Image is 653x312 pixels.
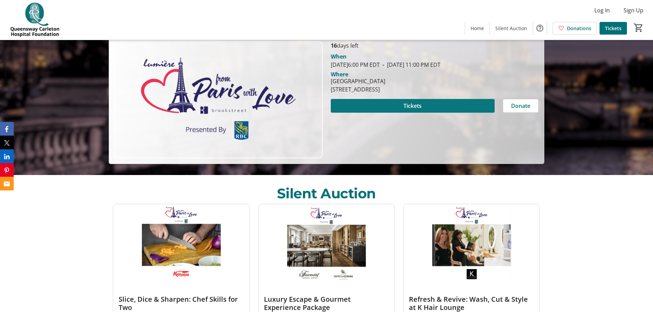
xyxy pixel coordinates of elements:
[632,22,645,34] button: Cart
[114,41,322,158] img: Campaign CTA Media Photo
[403,204,540,280] img: Refresh & Revive: Wash, Cut & Style at K Hair Lounge
[471,25,484,32] span: Home
[403,102,422,110] span: Tickets
[618,5,649,16] button: Sign Up
[119,295,244,312] div: Slice, Dice & Sharpen: Chef Skills for Two
[331,41,539,50] p: days left
[331,42,337,49] span: 16
[380,61,387,68] span: -
[4,3,65,37] img: QCH Foundation's Logo
[605,25,621,32] span: Tickets
[533,21,547,35] button: Help
[409,295,534,312] div: Refresh & Revive: Wash, Cut & Style at K Hair Lounge
[331,72,348,77] div: Where
[553,22,597,35] a: Donations
[594,6,610,14] span: Log In
[567,25,591,32] span: Donations
[331,85,385,93] div: [STREET_ADDRESS]
[490,22,533,35] a: Silent Auction
[113,204,249,280] img: Slice, Dice & Sharpen: Chef Skills for Two
[258,204,395,280] img: Luxury Escape & Gourmet Experience Package
[264,295,389,312] div: Luxury Escape & Gourmet Experience Package
[589,5,615,16] button: Log In
[331,61,380,68] span: [DATE] 6:00 PM EDT
[380,61,440,68] span: [DATE] 11:00 PM EDT
[624,6,643,14] span: Sign Up
[331,99,495,113] button: Tickets
[331,77,385,85] div: [GEOGRAPHIC_DATA]
[331,52,347,61] div: When
[600,22,627,35] a: Tickets
[495,25,527,32] span: Silent Auction
[503,99,539,113] button: Donate
[465,22,489,35] a: Home
[277,183,376,204] div: Silent Auction
[511,102,530,110] span: Donate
